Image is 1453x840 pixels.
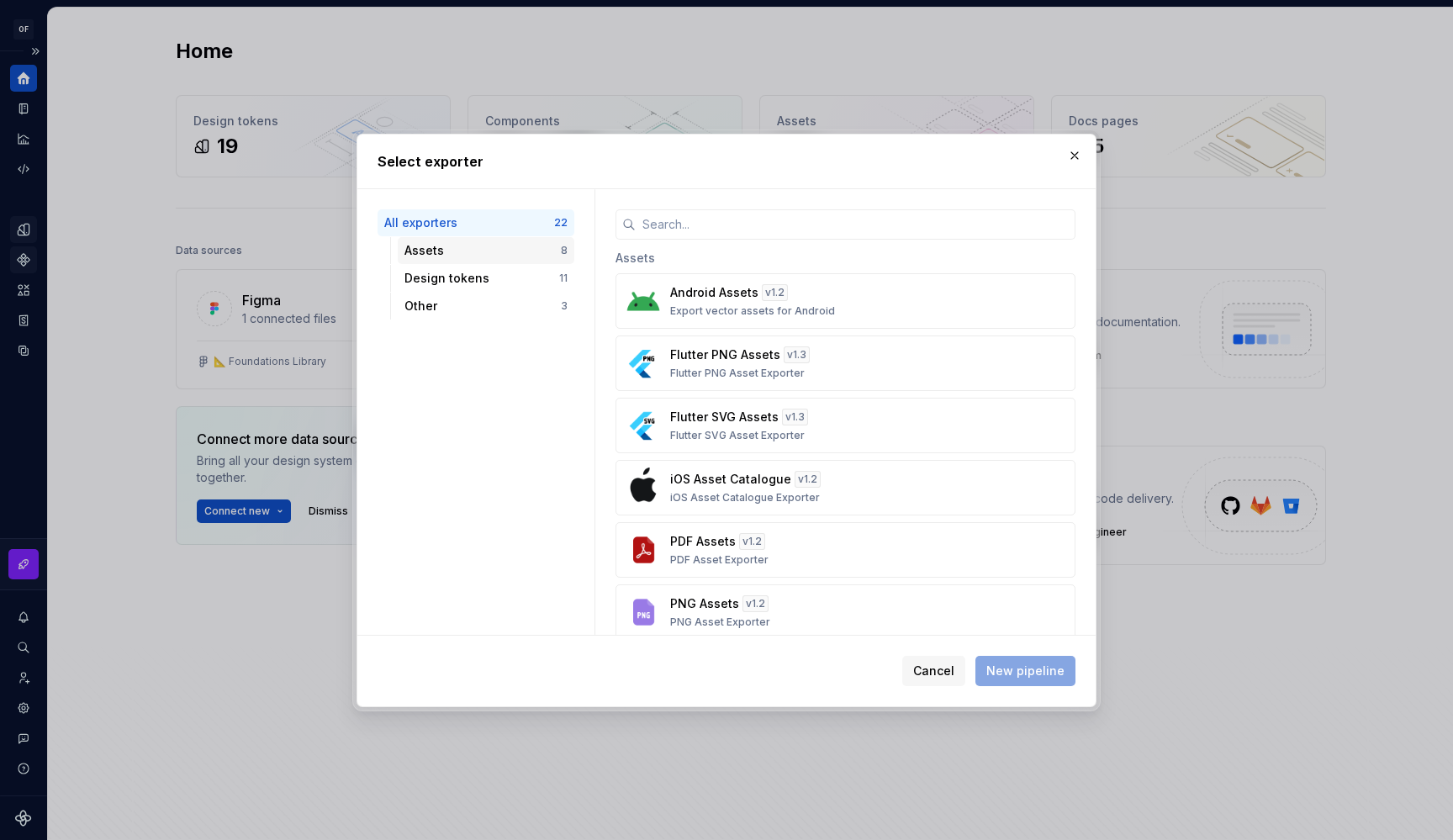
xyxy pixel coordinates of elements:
p: Android Assets [670,284,758,301]
p: Flutter PNG Assets [670,346,780,363]
div: 3 [561,299,568,313]
button: Flutter PNG Assetsv1.3Flutter PNG Asset Exporter [616,335,1075,391]
div: 11 [559,272,568,285]
p: PDF Assets [670,533,736,550]
div: v 1.2 [742,595,769,612]
span: Cancel [913,663,954,679]
button: Android Assetsv1.2Export vector assets for Android [616,273,1075,329]
p: PNG Asset Exporter [670,615,770,629]
p: Flutter PNG Asset Exporter [670,367,805,380]
h2: Select exporter [378,151,1075,172]
p: iOS Asset Catalogue Exporter [670,491,820,505]
button: PNG Assetsv1.2PNG Asset Exporter [616,584,1075,640]
p: Flutter SVG Assets [670,409,779,425]
button: Assets8 [398,237,574,264]
button: PDF Assetsv1.2PDF Asset Exporter [616,522,1075,578]
p: PNG Assets [670,595,739,612]
div: v 1.3 [784,346,810,363]
button: Design tokens11 [398,265,574,292]
p: Flutter SVG Asset Exporter [670,429,805,442]
div: v 1.3 [782,409,808,425]
div: 8 [561,244,568,257]
button: Other3 [398,293,574,320]
p: iOS Asset Catalogue [670,471,791,488]
button: Cancel [902,656,965,686]
button: Flutter SVG Assetsv1.3Flutter SVG Asset Exporter [616,398,1075,453]
button: All exporters22 [378,209,574,236]
p: PDF Asset Exporter [670,553,769,567]
div: All exporters [384,214,554,231]
p: Export vector assets for Android [670,304,835,318]
div: Assets [616,240,1075,273]
div: v 1.2 [762,284,788,301]
button: iOS Asset Cataloguev1.2iOS Asset Catalogue Exporter [616,460,1075,515]
input: Search... [636,209,1075,240]
div: v 1.2 [739,533,765,550]
div: Other [404,298,561,314]
div: Assets [404,242,561,259]
div: Design tokens [404,270,559,287]
div: v 1.2 [795,471,821,488]
div: 22 [554,216,568,230]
